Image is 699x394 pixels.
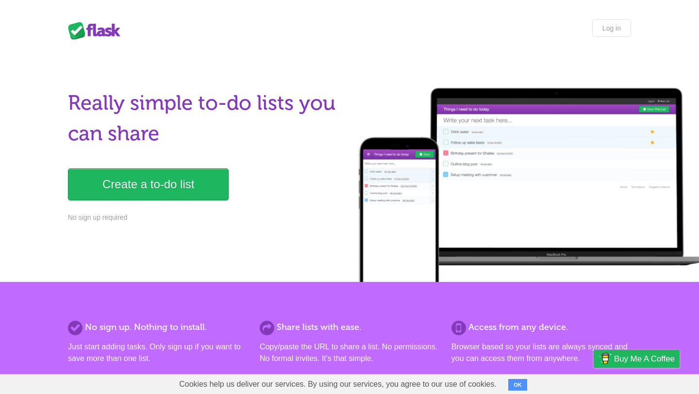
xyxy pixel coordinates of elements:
[169,375,506,394] span: Cookies help us deliver our services. By using our services, you agree to our use of cookies.
[68,168,229,200] a: Create a to-do list
[68,22,126,39] div: Flask Lists
[594,350,680,368] a: Buy me a coffee
[260,341,439,364] p: Copy/paste the URL to share a list. No permissions. No formal invites. It's that simple.
[68,321,248,334] h2: No sign up. Nothing to install.
[592,19,631,37] a: Log in
[68,88,344,149] h1: Really simple to-do lists you can share
[614,350,675,367] span: Buy me a coffee
[599,350,612,367] img: Buy me a coffee
[451,321,631,334] h2: Access from any device.
[451,341,631,364] p: Browser based so your lists are always synced and you can access them from anywhere.
[68,213,344,223] p: No sign up required
[68,341,248,364] p: Just start adding tasks. Only sign up if you want to save more than one list.
[508,379,527,391] button: OK
[260,321,439,334] h2: Share lists with ease.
